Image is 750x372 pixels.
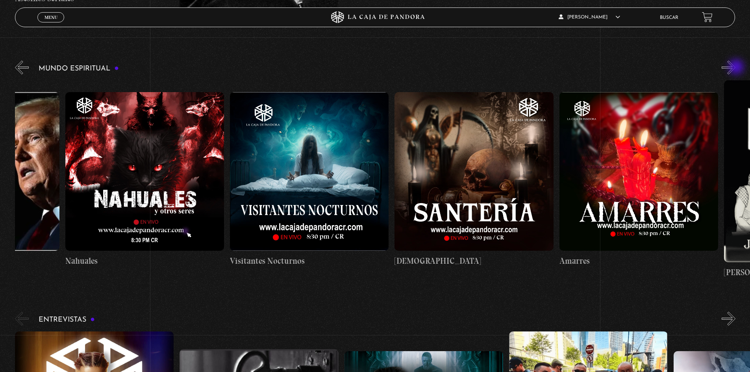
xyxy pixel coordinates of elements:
[44,15,57,20] span: Menu
[722,312,735,326] button: Next
[702,12,713,22] a: View your shopping cart
[42,22,60,27] span: Cerrar
[65,80,224,278] a: Nahuales
[394,255,553,267] h4: [DEMOGRAPHIC_DATA]
[559,80,718,278] a: Amarres
[559,15,620,20] span: [PERSON_NAME]
[39,316,95,324] h3: Entrevistas
[722,61,735,74] button: Next
[230,255,389,267] h4: Visitantes Nocturnos
[15,312,29,326] button: Previous
[15,61,29,74] button: Previous
[230,80,389,278] a: Visitantes Nocturnos
[660,15,678,20] a: Buscar
[65,255,224,267] h4: Nahuales
[559,255,718,267] h4: Amarres
[39,65,119,72] h3: Mundo Espiritual
[394,80,553,278] a: [DEMOGRAPHIC_DATA]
